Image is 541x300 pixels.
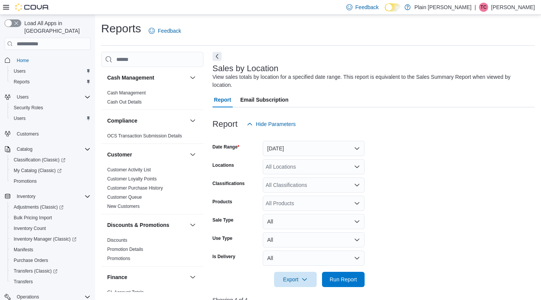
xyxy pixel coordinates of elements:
button: All [263,251,365,266]
button: Hide Parameters [244,116,299,132]
span: New Customers [107,203,140,209]
div: Compliance [101,131,203,144]
span: Customer Loyalty Points [107,176,157,182]
a: Customer Purchase History [107,185,163,191]
span: Inventory Count [11,224,90,233]
span: Purchase Orders [14,257,48,263]
span: Reports [14,79,30,85]
span: Reports [11,77,90,86]
span: Transfers (Classic) [11,266,90,276]
a: Manifests [11,245,36,254]
span: Users [14,93,90,102]
button: Compliance [107,117,187,124]
a: My Catalog (Classic) [11,166,65,175]
span: Inventory [14,192,90,201]
a: Cash Management [107,90,146,96]
span: Feedback [355,3,379,11]
a: Customer Queue [107,195,142,200]
a: Promotions [11,177,40,186]
a: GL Account Totals [107,290,144,295]
button: Customer [188,150,197,159]
span: Bulk Pricing Import [14,215,52,221]
button: Discounts & Promotions [107,221,187,229]
a: Transfers (Classic) [8,266,94,276]
a: Bulk Pricing Import [11,213,55,222]
span: Inventory Count [14,225,46,231]
span: Security Roles [14,105,43,111]
span: Users [17,94,29,100]
span: Adjustments (Classic) [11,203,90,212]
a: My Catalog (Classic) [8,165,94,176]
button: Users [14,93,32,102]
a: Customers [14,129,42,139]
span: Manifests [11,245,90,254]
span: Manifests [14,247,33,253]
span: Promotions [11,177,90,186]
a: Security Roles [11,103,46,112]
span: Load All Apps in [GEOGRAPHIC_DATA] [21,19,90,35]
h3: Cash Management [107,74,154,81]
button: All [263,214,365,229]
span: Catalog [17,146,32,152]
h3: Customer [107,151,132,158]
label: Sale Type [213,217,233,223]
h3: Discounts & Promotions [107,221,169,229]
button: Cash Management [188,73,197,82]
p: | [474,3,476,12]
button: Discounts & Promotions [188,220,197,230]
span: Transfers (Classic) [14,268,57,274]
button: Run Report [322,272,365,287]
button: Bulk Pricing Import [8,212,94,223]
span: Security Roles [11,103,90,112]
label: Date Range [213,144,240,150]
a: Promotion Details [107,247,143,252]
button: Cash Management [107,74,187,81]
a: Feedback [146,23,184,38]
button: Open list of options [354,164,360,170]
a: Users [11,67,29,76]
span: Transfers [11,277,90,286]
a: Classification (Classic) [8,155,94,165]
label: Products [213,199,232,205]
span: Classification (Classic) [11,155,90,164]
span: Operations [17,294,39,300]
span: Report [214,92,231,107]
button: Open list of options [354,182,360,188]
label: Is Delivery [213,254,235,260]
button: Customer [107,151,187,158]
h3: Compliance [107,117,137,124]
span: Users [14,115,25,121]
button: Inventory [14,192,38,201]
div: Customer [101,165,203,214]
button: Home [2,54,94,65]
a: Cash Out Details [107,99,142,105]
button: Inventory [2,191,94,202]
button: Open list of options [354,200,360,206]
a: Inventory Manager (Classic) [8,234,94,244]
a: Discounts [107,238,127,243]
button: Catalog [14,145,35,154]
span: Transfers [14,279,33,285]
button: Next [213,52,222,61]
h3: Report [213,120,238,129]
span: Hide Parameters [256,120,296,128]
a: OCS Transaction Submission Details [107,133,182,139]
input: Dark Mode [385,3,401,11]
span: Purchase Orders [11,256,90,265]
a: Inventory Manager (Classic) [11,235,79,244]
a: Customer Activity List [107,167,151,172]
a: Transfers [11,277,36,286]
p: [PERSON_NAME] [491,3,535,12]
a: Classification (Classic) [11,155,68,164]
button: Reports [8,77,94,87]
button: Promotions [8,176,94,187]
button: Users [8,113,94,124]
span: Promotions [107,255,130,262]
a: Promotions [107,256,130,261]
button: Purchase Orders [8,255,94,266]
span: My Catalog (Classic) [14,168,62,174]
